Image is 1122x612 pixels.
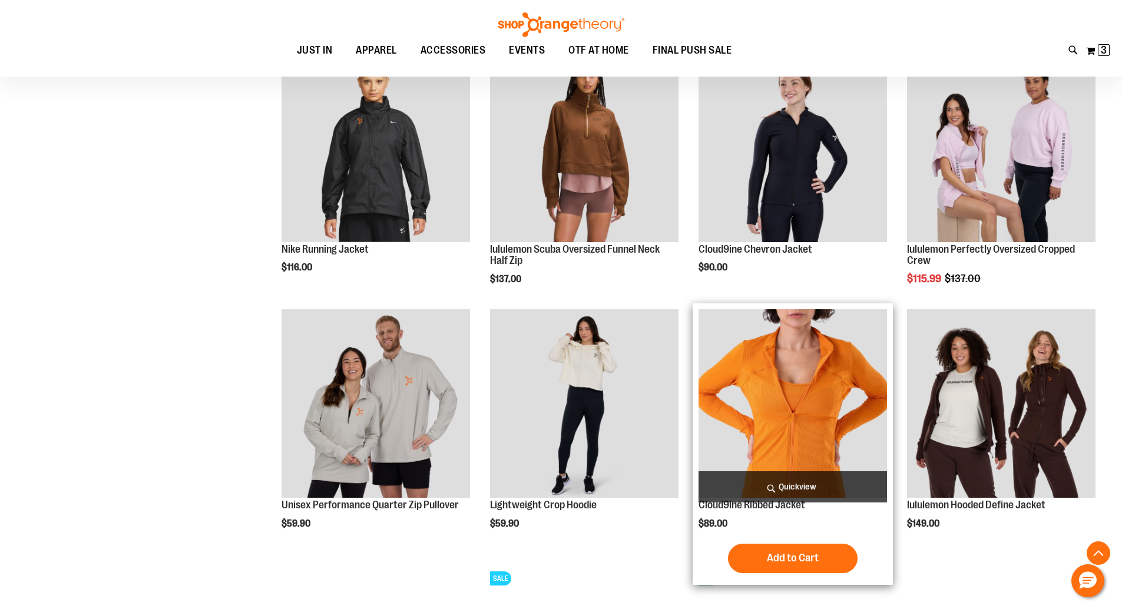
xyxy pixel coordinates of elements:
[509,37,545,64] span: EVENTS
[490,243,660,267] a: lululemon Scuba Oversized Funnel Neck Half Zip
[901,303,1101,559] div: product
[356,37,397,64] span: APPAREL
[484,303,684,559] div: product
[276,48,476,303] div: product
[699,309,887,498] img: Cloud9ine Ribbed Jacket
[699,499,805,511] a: Cloud9ine Ribbed Jacket
[490,309,679,499] a: Lightweight Crop Hoodie
[1071,564,1104,597] button: Hello, have a question? Let’s chat.
[641,37,744,64] a: FINAL PUSH SALE
[907,54,1095,244] a: lululemon Perfectly Oversized Cropped CrewSALE
[484,48,684,315] div: product
[1087,541,1110,565] button: Back To Top
[699,262,729,273] span: $90.00
[409,37,498,64] a: ACCESSORIES
[490,54,679,242] img: lululemon Scuba Oversized Funnel Neck Half Zip
[490,274,523,285] span: $137.00
[497,12,626,37] img: Shop Orangetheory
[282,518,312,529] span: $59.90
[285,37,345,64] a: JUST IN
[282,54,470,242] img: Nike Running Jacket
[568,37,629,64] span: OTF AT HOME
[1101,44,1107,56] span: 3
[282,499,459,511] a: Unisex Performance Quarter Zip Pullover
[907,54,1095,242] img: lululemon Perfectly Oversized Cropped Crew
[728,544,858,573] button: Add to Cart
[767,551,819,564] span: Add to Cart
[699,54,887,244] a: Cloud9ine Chevron Jacket
[699,54,887,242] img: Cloud9ine Chevron Jacket
[907,243,1075,267] a: lululemon Perfectly Oversized Cropped Crew
[907,518,941,529] span: $149.00
[699,518,729,529] span: $89.00
[693,303,893,585] div: product
[699,471,887,502] a: Quickview
[490,309,679,498] img: Lightweight Crop Hoodie
[693,48,893,303] div: product
[907,499,1045,511] a: lululemon Hooded Define Jacket
[907,309,1095,499] a: Main view of 2024 Convention lululemon Hooded Define Jacket
[699,243,812,255] a: Cloud9ine Chevron Jacket
[907,309,1095,498] img: Main view of 2024 Convention lululemon Hooded Define Jacket
[653,37,732,64] span: FINAL PUSH SALE
[282,54,470,244] a: Nike Running Jacket
[907,273,943,285] span: $115.99
[945,273,982,285] span: $137.00
[282,309,470,499] a: Unisex Performance Quarter Zip Pullover
[276,303,476,559] div: product
[490,54,679,244] a: lululemon Scuba Oversized Funnel Neck Half Zip
[699,309,887,499] a: Cloud9ine Ribbed Jacket
[490,499,597,511] a: Lightweight Crop Hoodie
[490,518,521,529] span: $59.90
[901,48,1101,315] div: product
[497,37,557,64] a: EVENTS
[282,309,470,498] img: Unisex Performance Quarter Zip Pullover
[297,37,333,64] span: JUST IN
[557,37,641,64] a: OTF AT HOME
[344,37,409,64] a: APPAREL
[490,571,511,585] span: SALE
[282,262,314,273] span: $116.00
[421,37,486,64] span: ACCESSORIES
[282,243,369,255] a: Nike Running Jacket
